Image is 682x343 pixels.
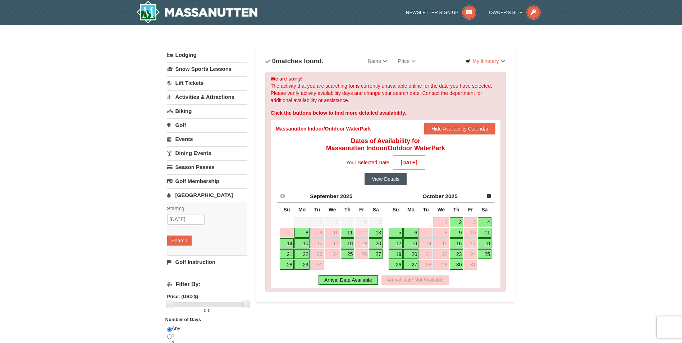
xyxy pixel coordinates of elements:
[329,207,336,212] span: Wednesday
[276,137,496,152] h4: Dates of Availability for Massanutten Indoor/Outdoor WaterPark
[167,118,247,132] a: Golf
[167,146,247,160] a: Dining Events
[280,228,294,238] a: 7
[482,207,488,212] span: Saturday
[272,58,276,65] span: 0
[362,54,393,68] a: Name
[461,56,509,67] a: My Itinerary
[403,260,418,270] a: 27
[341,228,354,238] a: 11
[369,228,383,238] a: 13
[341,238,354,248] a: 18
[423,207,429,212] span: Tuesday
[365,173,407,185] button: View Details
[167,104,247,118] a: Biking
[433,238,449,248] a: 15
[389,249,403,259] a: 19
[167,132,247,146] a: Events
[478,217,491,227] a: 4
[468,207,473,212] span: Friday
[486,193,492,199] span: Next
[369,217,383,227] span: 6
[373,207,379,212] span: Saturday
[355,217,368,227] span: 5
[450,228,463,238] a: 9
[393,155,425,170] strong: [DATE]
[393,54,421,68] a: Price
[406,10,458,15] span: Newsletter Sign Up
[167,294,198,299] strong: Price: (USD $)
[355,249,368,259] a: 26
[445,193,458,199] span: 2025
[294,217,310,227] span: 1
[484,191,494,201] a: Next
[478,228,491,238] a: 11
[433,228,449,238] a: 8
[407,207,415,212] span: Monday
[136,1,258,24] a: Massanutten Resort
[310,217,324,227] span: 2
[389,260,403,270] a: 26
[393,207,399,212] span: Sunday
[167,235,192,246] button: Search
[464,249,477,259] a: 24
[265,72,506,292] div: The activity that you are searching for is currently unavailable online for the date you have sel...
[325,217,340,227] span: 3
[167,307,247,314] label: -
[314,207,320,212] span: Tuesday
[284,207,290,212] span: Sunday
[340,193,352,199] span: 2025
[310,193,339,199] span: September
[453,207,459,212] span: Thursday
[419,249,432,259] a: 21
[438,207,445,212] span: Wednesday
[341,217,354,227] span: 4
[325,238,340,248] a: 17
[389,228,403,238] a: 5
[310,260,324,270] a: 30
[167,62,247,76] a: Snow Sports Lessons
[403,228,418,238] a: 6
[346,157,389,168] span: Your Selected Date
[450,260,463,270] a: 30
[294,249,310,259] a: 22
[389,238,403,248] a: 12
[167,90,247,104] a: Activities & Attractions
[433,249,449,259] a: 22
[298,207,306,212] span: Monday
[136,1,258,24] img: Massanutten Resort Logo
[280,193,285,199] span: Prev
[489,10,523,15] span: Owner's Site
[424,123,496,134] button: Hide Availability Calendar
[167,76,247,90] a: Lift Tickets
[450,217,463,227] a: 2
[403,249,418,259] a: 20
[355,228,368,238] a: 12
[344,207,351,212] span: Thursday
[419,260,432,270] a: 28
[464,217,477,227] a: 3
[280,249,294,259] a: 21
[422,193,444,199] span: October
[355,238,368,248] a: 19
[450,238,463,248] a: 16
[325,249,340,259] a: 24
[310,249,324,259] a: 23
[294,260,310,270] a: 29
[271,109,501,116] div: Click the buttons below to find more detailed availability.
[450,249,463,259] a: 23
[271,76,303,82] strong: We are sorry!
[167,188,247,202] a: [GEOGRAPHIC_DATA]
[403,238,418,248] a: 13
[167,160,247,174] a: Season Passes
[294,228,310,238] a: 8
[280,260,294,270] a: 28
[265,58,324,65] h4: matches found.
[464,238,477,248] a: 17
[478,249,491,259] a: 25
[489,10,541,15] a: Owner's Site
[341,249,354,259] a: 25
[167,49,247,61] a: Lodging
[419,228,432,238] a: 7
[419,238,432,248] a: 14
